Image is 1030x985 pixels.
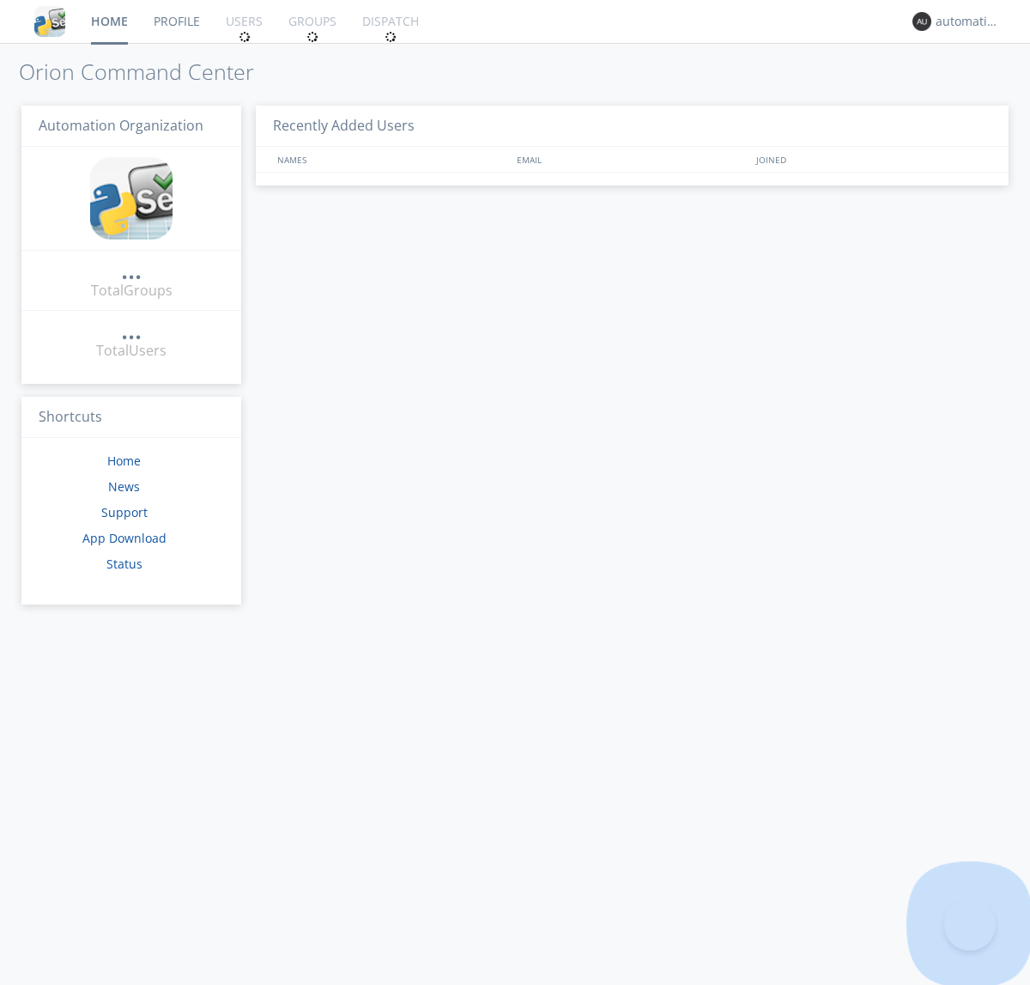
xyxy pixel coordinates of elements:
div: EMAIL [512,147,752,172]
img: spin.svg [385,31,397,43]
div: Total Groups [91,281,173,301]
img: 373638.png [912,12,931,31]
img: spin.svg [306,31,318,43]
div: ... [121,321,142,338]
div: automation+atlas0014 [936,13,1000,30]
span: Automation Organization [39,116,203,135]
h3: Recently Added Users [256,106,1009,148]
a: Status [106,556,142,572]
a: ... [121,261,142,281]
img: cddb5a64eb264b2086981ab96f4c1ba7 [34,6,65,37]
a: ... [121,321,142,341]
img: cddb5a64eb264b2086981ab96f4c1ba7 [90,157,173,240]
a: Home [107,453,141,469]
iframe: Toggle Customer Support [944,899,996,951]
div: Total Users [96,341,167,361]
h3: Shortcuts [21,397,241,439]
img: spin.svg [239,31,251,43]
div: JOINED [752,147,992,172]
a: News [108,478,140,495]
div: ... [121,261,142,278]
a: App Download [82,530,167,546]
a: Support [101,504,148,520]
div: NAMES [273,147,508,172]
